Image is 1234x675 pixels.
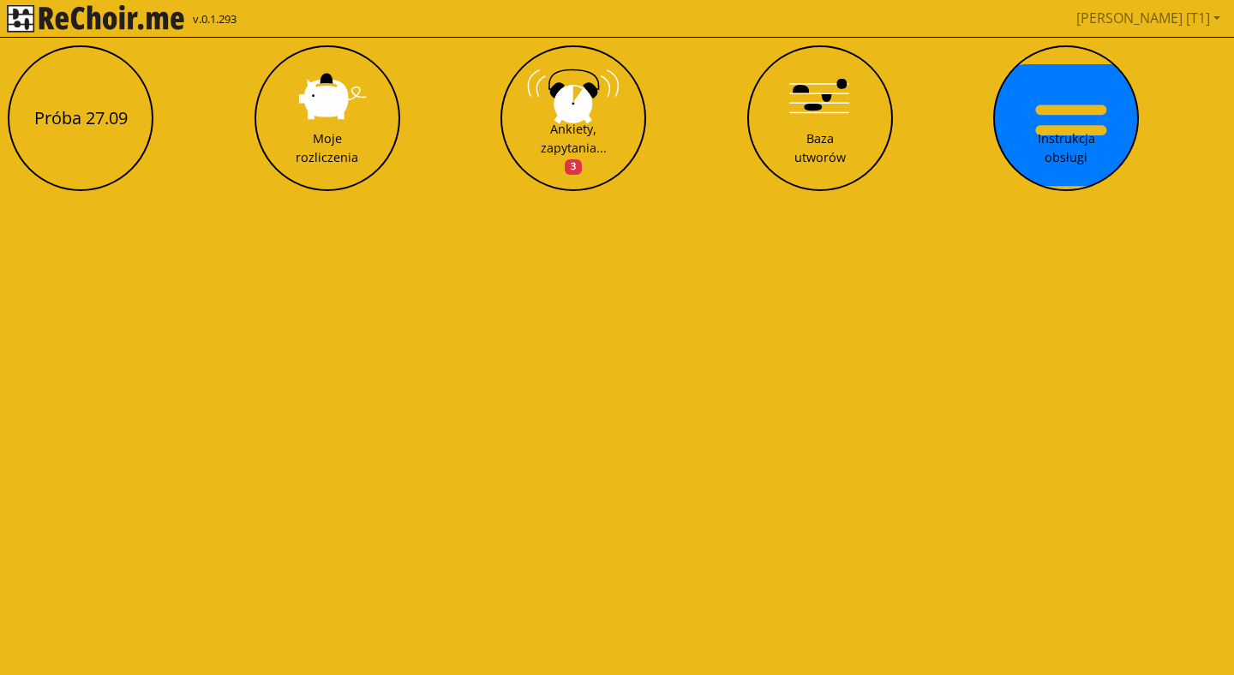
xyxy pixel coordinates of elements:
[565,159,582,175] span: 3
[7,5,184,33] img: rekłajer mi
[8,45,153,191] button: Próba 27.09
[794,129,846,166] div: Baza utworów
[255,45,400,191] button: Moje rozliczenia
[993,45,1139,191] button: Instrukcja obsługi
[1069,1,1227,35] a: [PERSON_NAME] [T1]
[541,120,607,176] div: Ankiety, zapytania...
[1038,129,1095,166] div: Instrukcja obsługi
[500,45,646,191] button: Ankiety, zapytania...3
[193,11,237,28] span: v.0.1.293
[747,45,893,191] button: Baza utworów
[296,129,358,166] div: Moje rozliczenia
